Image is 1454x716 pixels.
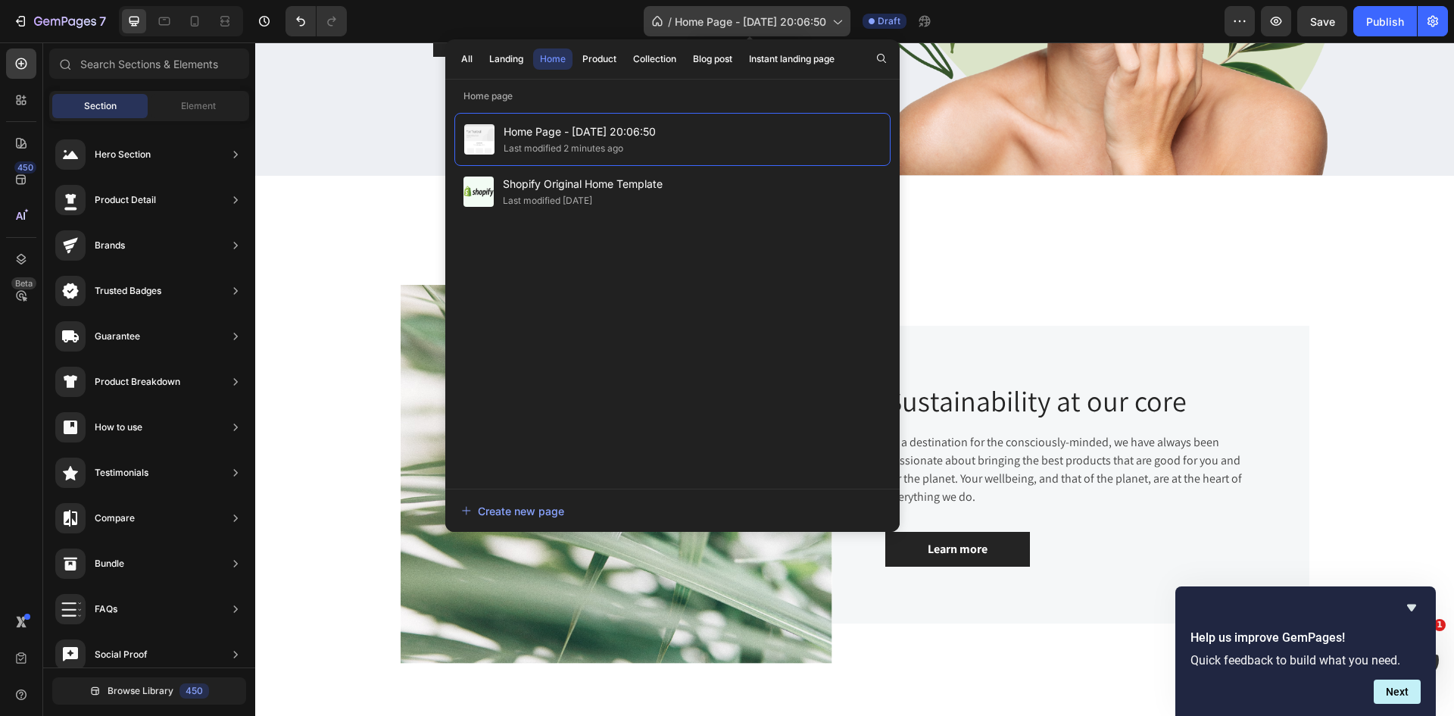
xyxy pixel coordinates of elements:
button: Instant landing page [742,48,841,70]
div: 450 [14,161,36,174]
span: Browse Library [108,684,173,698]
button: Browse Library450 [52,677,246,705]
p: Sustainability at our core [632,342,1000,377]
div: Undo/Redo [285,6,347,36]
div: Product Breakdown [95,374,180,389]
button: 7 [6,6,113,36]
div: Instant landing page [749,52,835,66]
button: Blog post [686,48,739,70]
div: Help us improve GemPages! [1190,599,1421,704]
div: How to use [95,420,142,435]
button: Create new page [460,496,885,526]
div: FAQs [95,602,117,617]
div: Social Proof [95,647,148,662]
div: Testimonials [95,465,148,480]
div: Hero Section [95,147,151,162]
div: Product Detail [95,192,156,208]
div: Brands [95,238,125,253]
div: Home [540,52,566,66]
span: Home Page - [DATE] 20:06:50 [675,14,826,30]
button: Landing [482,48,530,70]
div: Blog post [693,52,732,66]
span: Section [84,99,117,113]
div: Landing [489,52,523,66]
span: / [668,14,672,30]
span: Home Page - [DATE] 20:06:50 [504,123,656,141]
span: Shopify Original Home Template [503,175,663,193]
div: Beta [11,277,36,289]
button: Collection [626,48,683,70]
button: Home [533,48,573,70]
span: Draft [878,14,900,28]
div: Last modified [DATE] [503,193,592,208]
button: Publish [1353,6,1417,36]
div: Create new page [461,503,564,519]
button: Product [576,48,623,70]
div: 450 [179,683,209,699]
iframe: Design area [255,42,1454,716]
div: Last modified 2 minutes ago [504,141,623,156]
div: Compare [95,511,135,526]
button: Save [1297,6,1347,36]
div: Publish [1366,14,1404,30]
div: All [461,52,473,66]
p: As a destination for the consciously-minded, we have always been passionate about bringing the be... [632,391,1000,464]
button: Next question [1374,680,1421,704]
button: Hide survey [1403,599,1421,617]
div: Trusted Badges [95,283,161,299]
div: Collection [633,52,676,66]
input: Search Sections & Elements [49,48,249,79]
button: All [454,48,479,70]
a: Learn more [630,489,775,524]
div: Product [582,52,616,66]
p: Quick feedback to build what you need. [1190,653,1421,668]
p: 7 [99,12,106,30]
h2: Help us improve GemPages! [1190,629,1421,647]
span: Save [1310,15,1335,28]
span: 1 [1434,619,1446,631]
div: Guarantee [95,329,140,344]
div: Learn more [672,498,732,516]
div: Bundle [95,556,124,571]
span: Element [181,99,216,113]
p: Home page [445,89,900,104]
